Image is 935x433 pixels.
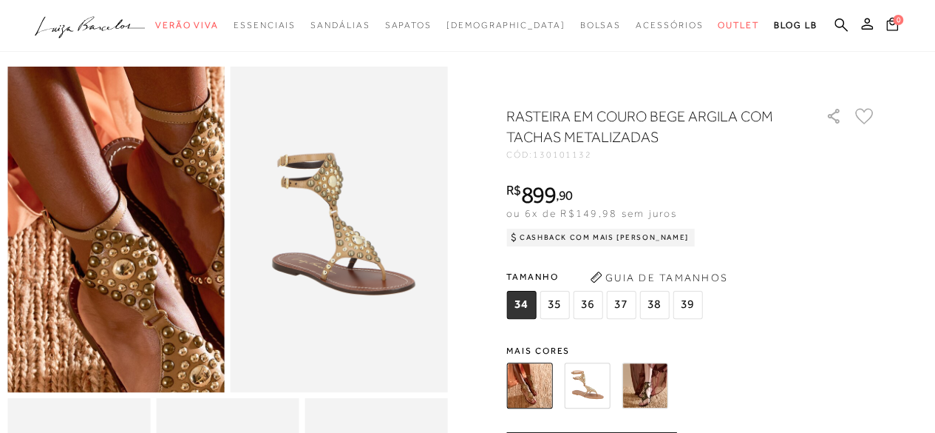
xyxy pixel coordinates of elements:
a: categoryNavScreenReaderText [636,12,703,39]
span: 38 [639,291,669,319]
a: BLOG LB [774,12,817,39]
a: categoryNavScreenReaderText [155,12,219,39]
span: Verão Viva [155,20,219,30]
span: Bolsas [579,20,621,30]
span: 39 [673,291,702,319]
h1: RASTEIRA EM COURO BEGE ARGILA COM TACHAS METALIZADAS [506,106,783,147]
span: 90 [559,187,573,203]
span: Tamanho [506,266,706,288]
a: categoryNavScreenReaderText [234,12,296,39]
span: 34 [506,291,536,319]
span: Sapatos [384,20,431,30]
span: 0 [893,15,903,25]
img: image [231,67,448,392]
div: CÓD: [506,150,802,159]
span: Acessórios [636,20,703,30]
a: categoryNavScreenReaderText [384,12,431,39]
span: Essenciais [234,20,296,30]
span: BLOG LB [774,20,817,30]
span: 899 [521,181,556,208]
span: 37 [606,291,636,319]
div: Cashback com Mais [PERSON_NAME] [506,229,695,246]
span: 130101132 [533,150,592,160]
img: RASTEIRA EM COURO PRETO COM TACHAS METALIZADAS [622,363,667,409]
a: categoryNavScreenReaderText [579,12,621,39]
span: ou 6x de R$149,98 sem juros [506,207,677,219]
span: [DEMOGRAPHIC_DATA] [446,20,565,30]
i: R$ [506,184,521,197]
span: Outlet [718,20,759,30]
a: categoryNavScreenReaderText [718,12,759,39]
a: noSubCategoriesText [446,12,565,39]
button: 0 [882,16,902,36]
img: RASTEIRA EM COURO CARAMELO COM TACHAS METALIZADAS [564,363,610,409]
i: , [556,189,573,202]
span: Sandálias [310,20,370,30]
span: 35 [540,291,569,319]
span: Mais cores [506,346,876,355]
img: RASTEIRA EM COURO BEGE ARGILA COM TACHAS METALIZADAS [506,363,552,409]
span: 36 [573,291,602,319]
a: categoryNavScreenReaderText [310,12,370,39]
button: Guia de Tamanhos [585,266,732,289]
